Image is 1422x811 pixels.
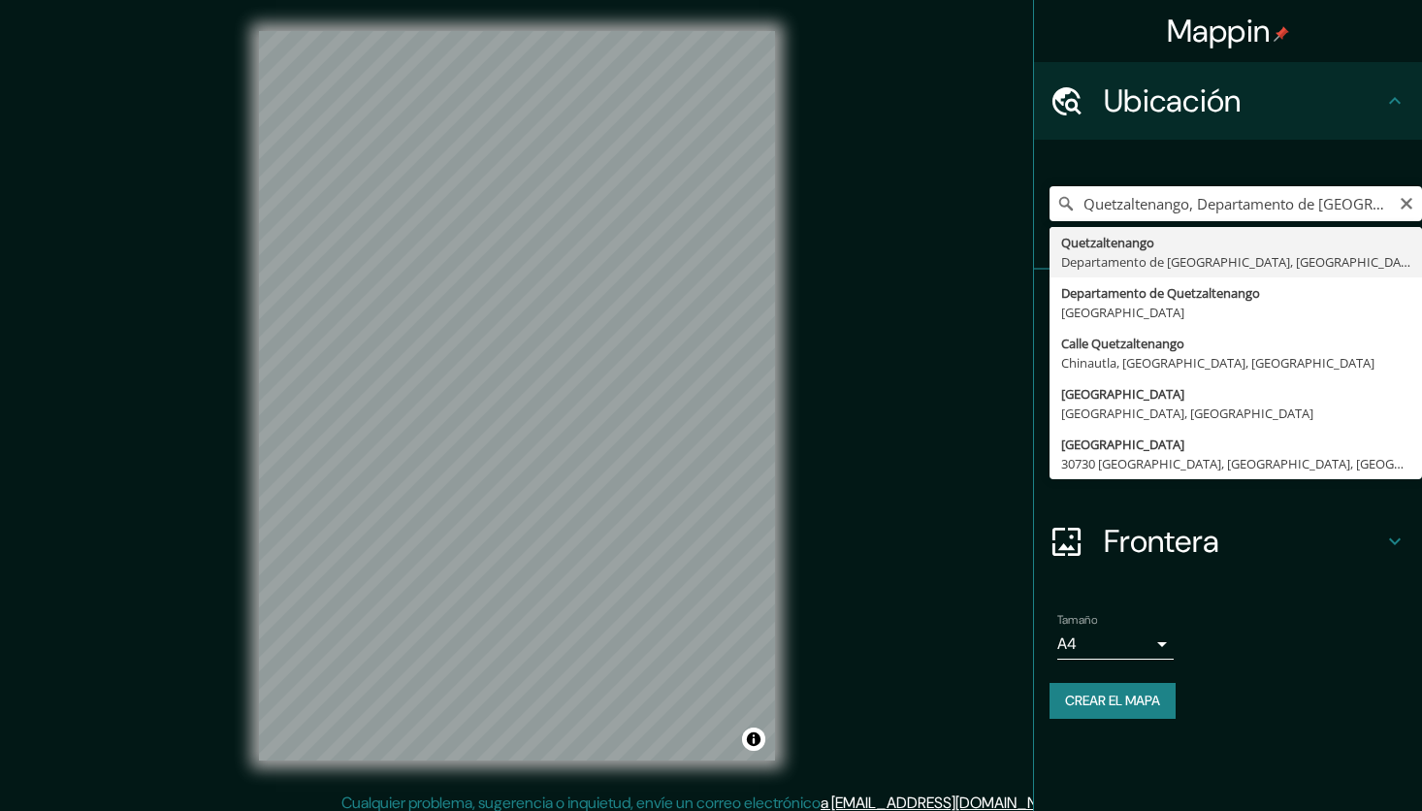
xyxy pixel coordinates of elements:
[1034,503,1422,580] div: Frontera
[1050,186,1422,221] input: Elige tu ciudad o área
[1061,334,1410,353] div: Calle Quetzaltenango
[1061,353,1410,373] div: Chinautla, [GEOGRAPHIC_DATA], [GEOGRAPHIC_DATA]
[1399,193,1414,211] button: Claro
[1057,629,1174,660] div: A4
[1065,689,1160,713] font: Crear el mapa
[1061,233,1410,252] div: Quetzaltenango
[1104,81,1383,120] h4: Ubicación
[1061,303,1410,322] div: [GEOGRAPHIC_DATA]
[1061,435,1410,454] div: [GEOGRAPHIC_DATA]
[1057,612,1097,629] label: Tamaño
[1104,444,1383,483] h4: Diseño
[1061,283,1410,303] div: Departamento de Quetzaltenango
[1249,735,1401,790] iframe: Help widget launcher
[742,728,765,751] button: Alternar atribución
[1050,683,1176,719] button: Crear el mapa
[1034,62,1422,140] div: Ubicación
[1061,404,1410,423] div: [GEOGRAPHIC_DATA], [GEOGRAPHIC_DATA]
[1034,270,1422,347] div: Pines
[1061,454,1410,473] div: 30730 [GEOGRAPHIC_DATA], [GEOGRAPHIC_DATA], [GEOGRAPHIC_DATA]
[259,31,775,761] canvas: Mapa
[1061,384,1410,404] div: [GEOGRAPHIC_DATA]
[1167,11,1271,51] font: Mappin
[1034,347,1422,425] div: Estilo
[1104,522,1383,561] h4: Frontera
[1034,425,1422,503] div: Diseño
[1274,26,1289,42] img: pin-icon.png
[1061,252,1410,272] div: Departamento de [GEOGRAPHIC_DATA], [GEOGRAPHIC_DATA]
